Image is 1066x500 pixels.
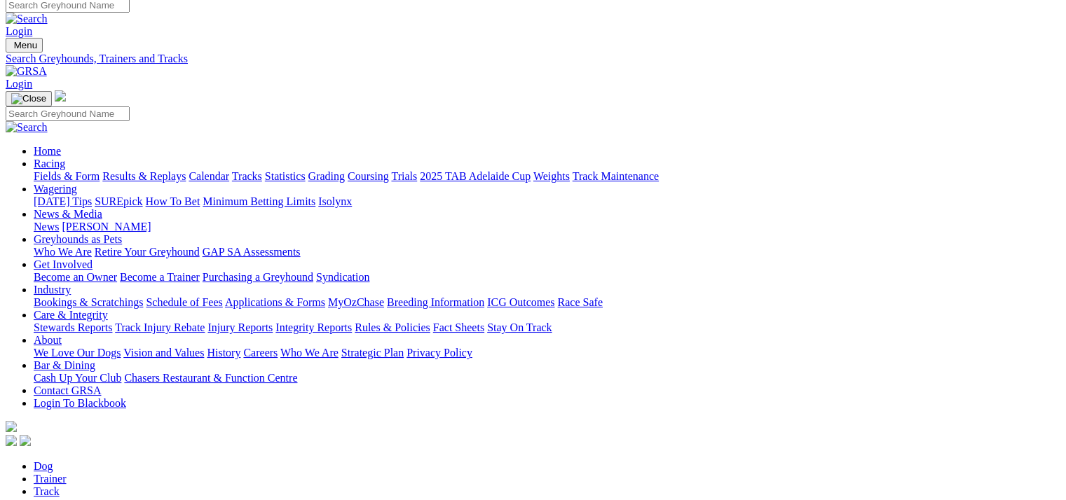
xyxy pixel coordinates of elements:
[391,170,417,182] a: Trials
[203,195,315,207] a: Minimum Betting Limits
[316,271,369,283] a: Syndication
[34,246,92,258] a: Who We Are
[34,208,102,220] a: News & Media
[34,347,121,359] a: We Love Our Dogs
[6,13,48,25] img: Search
[34,183,77,195] a: Wagering
[120,271,200,283] a: Become a Trainer
[318,195,352,207] a: Isolynx
[34,359,95,371] a: Bar & Dining
[55,90,66,102] img: logo-grsa-white.png
[146,296,222,308] a: Schedule of Fees
[34,321,112,333] a: Stewards Reports
[6,38,43,53] button: Toggle navigation
[243,347,278,359] a: Careers
[420,170,531,182] a: 2025 TAB Adelaide Cup
[348,170,389,182] a: Coursing
[34,170,1060,183] div: Racing
[95,195,142,207] a: SUREpick
[6,91,52,106] button: Toggle navigation
[6,78,32,90] a: Login
[34,246,1060,258] div: Greyhounds as Pets
[308,170,345,182] a: Grading
[207,321,273,333] a: Injury Reports
[328,296,384,308] a: MyOzChase
[6,421,17,432] img: logo-grsa-white.png
[203,246,301,258] a: GAP SA Assessments
[406,347,472,359] a: Privacy Policy
[487,296,554,308] a: ICG Outcomes
[265,170,306,182] a: Statistics
[34,347,1060,359] div: About
[62,221,151,232] a: [PERSON_NAME]
[14,40,37,50] span: Menu
[34,334,62,346] a: About
[146,195,200,207] a: How To Bet
[533,170,570,182] a: Weights
[34,473,67,485] a: Trainer
[573,170,659,182] a: Track Maintenance
[203,271,313,283] a: Purchasing a Greyhound
[34,271,1060,284] div: Get Involved
[34,284,71,296] a: Industry
[6,65,47,78] img: GRSA
[34,221,1060,233] div: News & Media
[6,435,17,446] img: facebook.svg
[34,195,1060,208] div: Wagering
[34,372,121,384] a: Cash Up Your Club
[34,372,1060,384] div: Bar & Dining
[34,296,1060,309] div: Industry
[232,170,262,182] a: Tracks
[34,296,143,308] a: Bookings & Scratchings
[34,145,61,157] a: Home
[34,309,108,321] a: Care & Integrity
[34,485,60,497] a: Track
[34,384,101,396] a: Contact GRSA
[115,321,205,333] a: Track Injury Rebate
[11,93,46,104] img: Close
[207,347,240,359] a: History
[341,347,404,359] a: Strategic Plan
[6,106,130,121] input: Search
[189,170,229,182] a: Calendar
[557,296,602,308] a: Race Safe
[355,321,430,333] a: Rules & Policies
[6,121,48,134] img: Search
[34,271,117,283] a: Become an Owner
[95,246,200,258] a: Retire Your Greyhound
[6,53,1060,65] a: Search Greyhounds, Trainers and Tracks
[225,296,325,308] a: Applications & Forms
[124,372,297,384] a: Chasers Restaurant & Function Centre
[34,158,65,169] a: Racing
[34,321,1060,334] div: Care & Integrity
[433,321,484,333] a: Fact Sheets
[275,321,352,333] a: Integrity Reports
[280,347,339,359] a: Who We Are
[34,258,93,270] a: Get Involved
[487,321,552,333] a: Stay On Track
[387,296,484,308] a: Breeding Information
[34,221,59,232] a: News
[34,195,92,207] a: [DATE] Tips
[102,170,186,182] a: Results & Replays
[6,25,32,37] a: Login
[20,435,31,446] img: twitter.svg
[34,170,100,182] a: Fields & Form
[34,460,53,472] a: Dog
[34,397,126,409] a: Login To Blackbook
[34,233,122,245] a: Greyhounds as Pets
[123,347,204,359] a: Vision and Values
